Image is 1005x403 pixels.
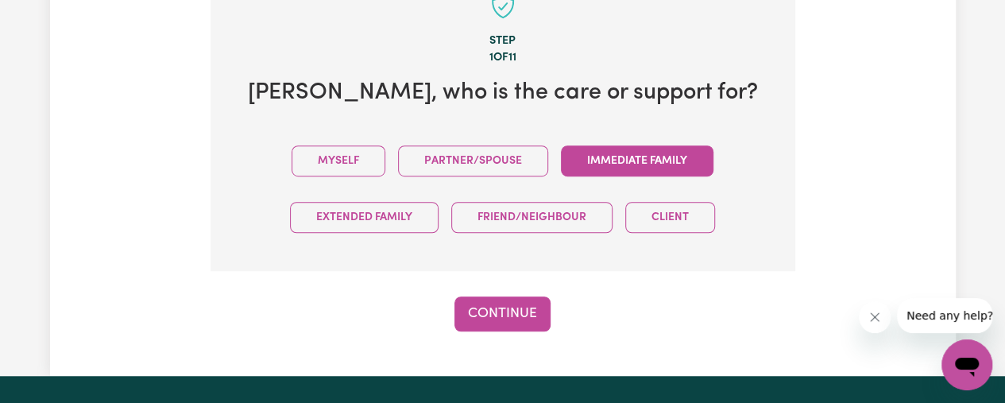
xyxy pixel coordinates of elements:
h2: [PERSON_NAME] , who is the care or support for? [236,79,770,107]
button: Friend/Neighbour [451,202,613,233]
button: Immediate Family [561,145,713,176]
button: Continue [454,296,551,331]
button: Partner/Spouse [398,145,548,176]
iframe: Button to launch messaging window [941,339,992,390]
button: Client [625,202,715,233]
iframe: Close message [859,301,891,333]
span: Need any help? [10,11,96,24]
button: Extended Family [290,202,439,233]
div: Step [236,33,770,50]
button: Myself [292,145,385,176]
div: 1 of 11 [236,49,770,67]
iframe: Message from company [897,298,992,333]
